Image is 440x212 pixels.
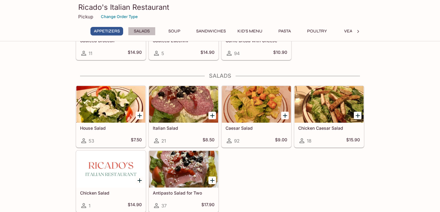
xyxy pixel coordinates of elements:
h5: $14.90 [128,202,142,209]
button: Sandwiches [193,27,229,35]
div: Caesar Salad [222,86,291,123]
button: Add Chicken Caesar Salad [354,112,361,119]
button: Change Order Type [98,12,141,21]
h5: $17.90 [201,202,215,209]
a: House Salad53$7.50 [76,86,146,147]
a: Caesar Salad92$9.00 [222,86,291,147]
span: 21 [161,138,166,144]
h5: House Salad [80,125,142,131]
a: Chicken Caesar Salad18$15.90 [294,86,364,147]
span: 5 [161,50,164,56]
div: Chicken Salad [76,151,145,188]
span: 11 [89,50,92,56]
span: 53 [89,138,94,144]
button: Add Chicken Salad [136,177,143,184]
h5: $15.90 [346,137,360,144]
button: Add Antipasto Salad for Two [208,177,216,184]
h5: $7.50 [131,137,142,144]
div: Italian Salad [149,86,218,123]
button: Add Italian Salad [208,112,216,119]
h5: $14.90 [128,50,142,57]
button: Poultry [303,27,331,35]
p: Pickup [78,14,93,20]
span: 92 [234,138,240,144]
div: Chicken Caesar Salad [295,86,364,123]
button: Kid's Menu [234,27,266,35]
span: 94 [234,50,240,56]
h5: Caesar Salad [226,125,287,131]
h5: $10.90 [273,50,287,57]
button: Appetizers [90,27,123,35]
h5: Chicken Caesar Salad [298,125,360,131]
h3: Ricado's Italian Restaurant [78,2,362,12]
h5: $9.00 [275,137,287,144]
h5: $14.90 [200,50,215,57]
h5: Chicken Salad [80,190,142,195]
div: Antipasto Salad for Two [149,151,218,188]
button: Veal [335,27,363,35]
h4: Salads [76,73,364,79]
button: Add House Salad [136,112,143,119]
span: 37 [161,203,167,209]
h5: $8.50 [203,137,215,144]
div: House Salad [76,86,145,123]
h5: Antipasto Salad for Two [153,190,215,195]
a: Italian Salad21$8.50 [149,86,218,147]
button: Pasta [271,27,298,35]
button: Salads [128,27,156,35]
button: Add Caesar Salad [281,112,289,119]
h5: Italian Salad [153,125,215,131]
button: Soup [160,27,188,35]
span: 1 [89,203,90,209]
span: 18 [307,138,311,144]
